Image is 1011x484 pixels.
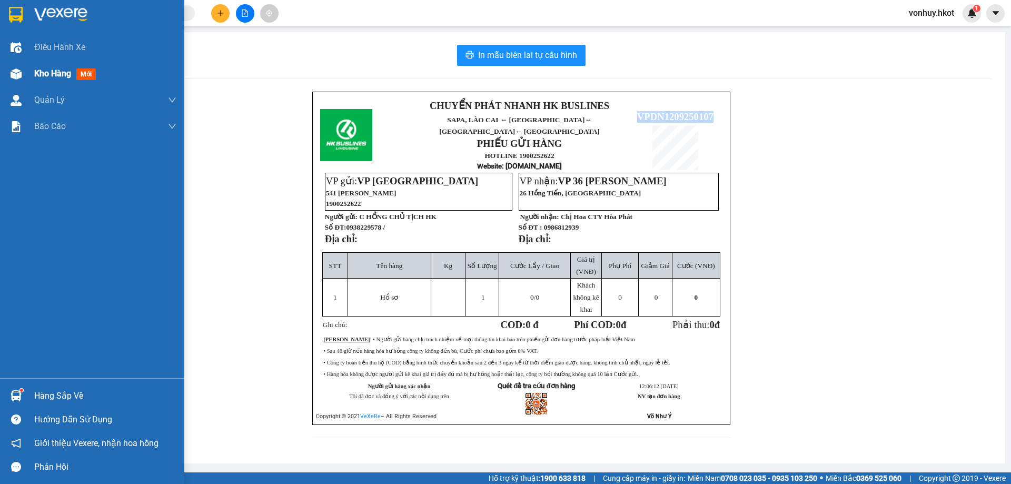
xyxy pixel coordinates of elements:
strong: CHUYỂN PHÁT NHANH HK BUSLINES [18,8,90,43]
span: 0 [655,293,658,301]
span: Giới thiệu Vexere, nhận hoa hồng [34,437,158,450]
span: ↔ [GEOGRAPHIC_DATA] [13,53,95,78]
strong: 0369 525 060 [856,474,901,482]
strong: : [DOMAIN_NAME] [477,162,562,170]
span: Quản Lý [34,93,65,106]
strong: Phí COD: đ [574,319,626,330]
span: VP 36 [PERSON_NAME] [558,175,667,186]
strong: Người gửi: [325,213,358,221]
span: 0 [616,319,621,330]
span: copyright [953,475,960,482]
div: Phản hồi [34,459,176,475]
div: Hướng dẫn sử dụng [34,412,176,428]
span: VPDN1209250110 [97,76,173,87]
span: Phải thu: [672,319,720,330]
span: 12:06:12 [DATE] [639,383,679,389]
strong: Số ĐT: [325,223,385,231]
span: Giá trị (VNĐ) [576,255,596,275]
span: C HỒNG CHỦ TỊCH HK [359,213,437,221]
button: aim [260,4,279,23]
strong: Người gửi hàng xác nhận [368,383,431,389]
strong: 1900 633 818 [540,474,586,482]
img: warehouse-icon [11,95,22,106]
span: Báo cáo [34,120,66,133]
span: Miền Bắc [826,472,901,484]
span: | [593,472,595,484]
span: SAPA, LÀO CAI ↔ [GEOGRAPHIC_DATA] [13,45,95,78]
span: Tôi đã đọc và đồng ý với các nội dung trên [349,393,449,399]
span: /0 [530,293,539,301]
span: Chị Hoa CTY Hòa Phát [561,213,632,221]
img: logo [5,41,11,93]
span: down [168,96,176,104]
span: Điều hành xe [34,41,85,54]
span: • Công ty hoàn tiền thu hộ (COD) bằng hình thức chuyển khoản sau 2 đến 3 ngày kể từ thời điểm gia... [323,360,670,366]
span: file-add [241,9,249,17]
strong: CHUYỂN PHÁT NHANH HK BUSLINES [430,100,609,111]
img: warehouse-icon [11,42,22,53]
span: 0986812939 [544,223,579,231]
span: down [168,122,176,131]
span: VP [GEOGRAPHIC_DATA] [357,175,478,186]
span: notification [11,438,21,448]
span: | [909,472,911,484]
strong: Địa chỉ: [519,233,551,244]
span: SAPA, LÀO CAI ↔ [GEOGRAPHIC_DATA] [439,116,599,135]
strong: [PERSON_NAME] [323,337,370,342]
span: printer [465,51,474,61]
span: Kho hàng [34,68,71,78]
sup: 1 [973,5,980,12]
span: • Sau 48 giờ nếu hàng hóa hư hỏng công ty không đền bù, Cước phí chưa bao gồm 8% VAT. [323,348,538,354]
strong: Quét để tra cứu đơn hàng [498,382,575,390]
span: Khách không kê khai [573,281,599,313]
span: Hỗ trợ kỹ thuật: [489,472,586,484]
span: Ghi chú: [323,321,347,329]
span: 0 đ [526,319,538,330]
button: plus [211,4,230,23]
strong: Người nhận: [520,213,559,221]
span: mới [76,68,96,80]
strong: Số ĐT : [519,223,542,231]
span: 1 [333,293,337,301]
span: caret-down [991,8,1000,18]
span: question-circle [11,414,21,424]
span: Miền Nam [688,472,817,484]
span: Hồ sơ [380,293,398,301]
span: đ [715,319,720,330]
span: STT [329,262,342,270]
span: 0 [530,293,534,301]
span: Cung cấp máy in - giấy in: [603,472,685,484]
span: aim [265,9,273,17]
span: Cước Lấy / Giao [510,262,559,270]
span: vonhuy.hkot [900,6,963,19]
span: plus [217,9,224,17]
a: VeXeRe [360,413,381,420]
strong: NV tạo đơn hàng [638,393,680,399]
span: • Hàng hóa không được người gửi kê khai giá trị đầy đủ mà bị hư hỏng hoặc thất lạc, công ty bồi t... [323,371,638,377]
img: solution-icon [11,121,22,132]
div: Hàng sắp về [34,388,176,404]
span: Copyright © 2021 – All Rights Reserved [316,413,437,420]
span: Kg [444,262,452,270]
span: ↔ [GEOGRAPHIC_DATA] [439,116,599,135]
span: 0 [709,319,714,330]
span: Tên hàng [376,262,402,270]
strong: PHIẾU GỬI HÀNG [477,138,562,149]
span: In mẫu biên lai tự cấu hình [478,48,577,62]
span: 1 [481,293,485,301]
button: printerIn mẫu biên lai tự cấu hình [457,45,586,66]
button: file-add [236,4,254,23]
span: 26 Hồng Tiến, [GEOGRAPHIC_DATA] [520,189,641,197]
span: Giảm Giá [641,262,669,270]
span: 1 [975,5,978,12]
span: ↔ [GEOGRAPHIC_DATA] [16,62,96,78]
span: 1900252622 [326,200,361,208]
img: logo [320,109,372,161]
span: 541 [PERSON_NAME] [326,189,397,197]
span: ⚪️ [820,476,823,480]
strong: Võ Như Ý [647,413,672,420]
span: 0938229578 / [346,223,385,231]
span: Website [477,162,502,170]
strong: 0708 023 035 - 0935 103 250 [721,474,817,482]
span: Cước (VNĐ) [677,262,715,270]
